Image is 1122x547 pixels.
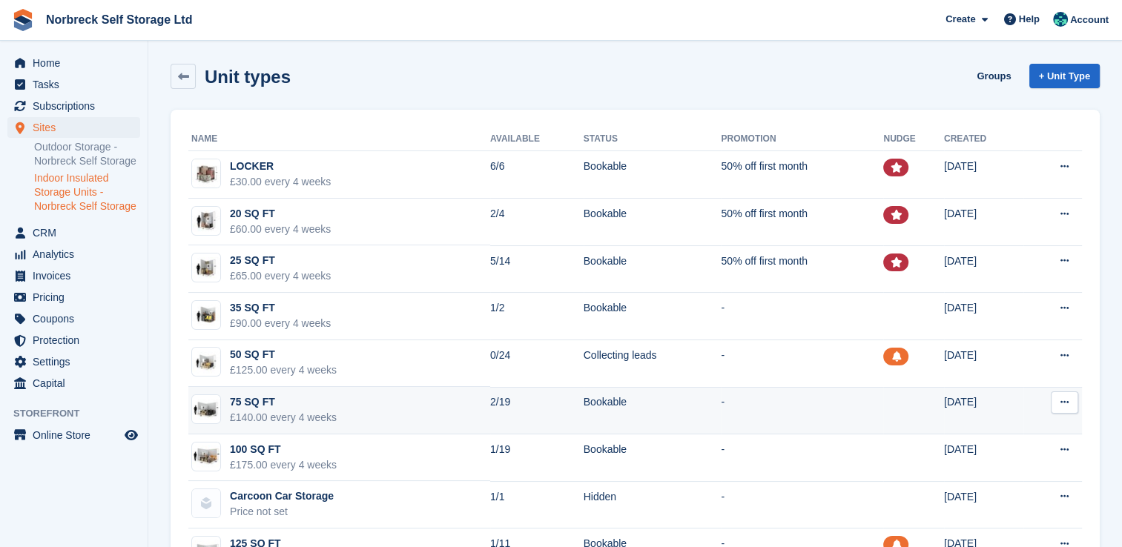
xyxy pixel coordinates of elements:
[230,206,331,222] div: 20 SQ FT
[584,293,722,340] td: Bookable
[883,127,943,151] th: Nudge
[7,425,140,445] a: menu
[33,244,122,265] span: Analytics
[1019,12,1040,27] span: Help
[490,245,584,293] td: 5/14
[721,293,883,340] td: -
[7,308,140,329] a: menu
[230,316,331,331] div: £90.00 every 4 weeks
[192,210,220,231] img: 20-sqft-unit.jpg
[33,425,122,445] span: Online Store
[490,293,584,340] td: 1/2
[230,159,331,174] div: LOCKER
[584,434,722,482] td: Bookable
[490,340,584,388] td: 0/24
[7,74,140,95] a: menu
[944,151,1023,199] td: [DATE]
[584,245,722,293] td: Bookable
[584,151,722,199] td: Bookable
[33,308,122,329] span: Coupons
[34,140,140,168] a: Outdoor Storage - Norbreck Self Storage
[33,330,122,351] span: Protection
[7,244,140,265] a: menu
[33,373,122,394] span: Capital
[192,445,220,467] img: 100-sqft-unit.jpg
[33,117,122,138] span: Sites
[944,127,1023,151] th: Created
[721,434,883,482] td: -
[584,199,722,246] td: Bookable
[33,96,122,116] span: Subscriptions
[13,406,148,421] span: Storefront
[230,268,331,284] div: £65.00 every 4 weeks
[721,127,883,151] th: Promotion
[944,481,1023,528] td: [DATE]
[230,457,337,473] div: £175.00 every 4 weeks
[584,340,722,388] td: Collecting leads
[490,387,584,434] td: 2/19
[230,410,337,425] div: £140.00 every 4 weeks
[721,245,883,293] td: 50% off first month
[7,265,140,286] a: menu
[33,287,122,308] span: Pricing
[33,74,122,95] span: Tasks
[584,387,722,434] td: Bookable
[230,362,337,378] div: £125.00 every 4 weeks
[192,399,220,420] img: 75-sqft-unit.jpg
[7,351,140,372] a: menu
[34,171,140,213] a: Indoor Insulated Storage Units - Norbreck Self Storage
[944,199,1023,246] td: [DATE]
[1053,12,1068,27] img: Sally King
[230,347,337,362] div: 50 SQ FT
[230,394,337,410] div: 75 SQ FT
[944,340,1023,388] td: [DATE]
[7,96,140,116] a: menu
[7,330,140,351] a: menu
[490,151,584,199] td: 6/6
[944,387,1023,434] td: [DATE]
[230,442,337,457] div: 100 SQ FT
[721,151,883,199] td: 50% off first month
[12,9,34,31] img: stora-icon-8386f47178a22dfd0bd8f6a31ec36ba5ce8667c1dd55bd0f319d3a0aa187defe.svg
[7,222,140,243] a: menu
[230,300,331,316] div: 35 SQ FT
[230,222,331,237] div: £60.00 every 4 weeks
[490,199,584,246] td: 2/4
[490,127,584,151] th: Available
[7,117,140,138] a: menu
[971,64,1017,88] a: Groups
[721,199,883,246] td: 50% off first month
[33,351,122,372] span: Settings
[944,434,1023,482] td: [DATE]
[7,373,140,394] a: menu
[584,481,722,528] td: Hidden
[721,387,883,434] td: -
[40,7,198,32] a: Norbreck Self Storage Ltd
[192,489,220,517] img: blank-unit-type-icon-ffbac7b88ba66c5e286b0e438baccc4b9c83835d4c34f86887a83fc20ec27e7b.svg
[230,253,331,268] div: 25 SQ FT
[33,53,122,73] span: Home
[33,222,122,243] span: CRM
[7,53,140,73] a: menu
[192,257,220,279] img: 25-sqft-unit.jpg
[490,434,584,482] td: 1/19
[192,159,220,188] img: Locker%20Medium%201m%20(002).jpg
[944,245,1023,293] td: [DATE]
[230,174,331,190] div: £30.00 every 4 weeks
[230,488,334,504] div: Carcoon Car Storage
[192,305,220,326] img: 35-sqft-unit.jpg
[944,293,1023,340] td: [DATE]
[192,351,220,373] img: 50-sqft-unit.jpg
[7,287,140,308] a: menu
[1070,13,1109,27] span: Account
[584,127,722,151] th: Status
[205,67,291,87] h2: Unit types
[33,265,122,286] span: Invoices
[721,481,883,528] td: -
[721,340,883,388] td: -
[188,127,490,151] th: Name
[122,426,140,444] a: Preview store
[1029,64,1100,88] a: + Unit Type
[946,12,975,27] span: Create
[230,504,334,520] div: Price not set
